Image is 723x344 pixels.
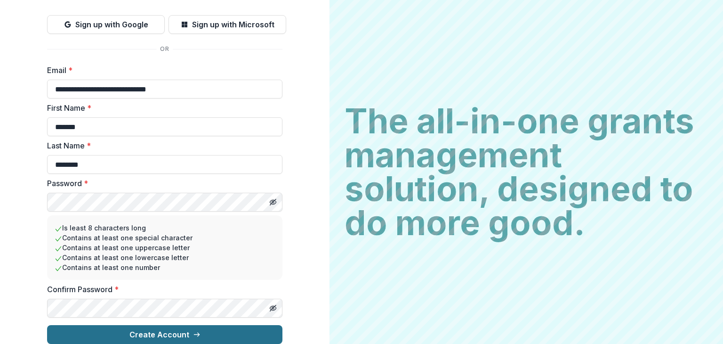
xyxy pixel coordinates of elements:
[55,243,275,253] li: Contains at least one uppercase letter
[47,65,277,76] label: Email
[55,223,275,233] li: Is least 8 characters long
[47,140,277,151] label: Last Name
[55,262,275,272] li: Contains at least one number
[47,325,282,344] button: Create Account
[265,195,281,210] button: Toggle password visibility
[47,178,277,189] label: Password
[55,253,275,262] li: Contains at least one lowercase letter
[47,15,165,34] button: Sign up with Google
[47,102,277,114] label: First Name
[169,15,286,34] button: Sign up with Microsoft
[55,233,275,243] li: Contains at least one special character
[47,284,277,295] label: Confirm Password
[265,301,281,316] button: Toggle password visibility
